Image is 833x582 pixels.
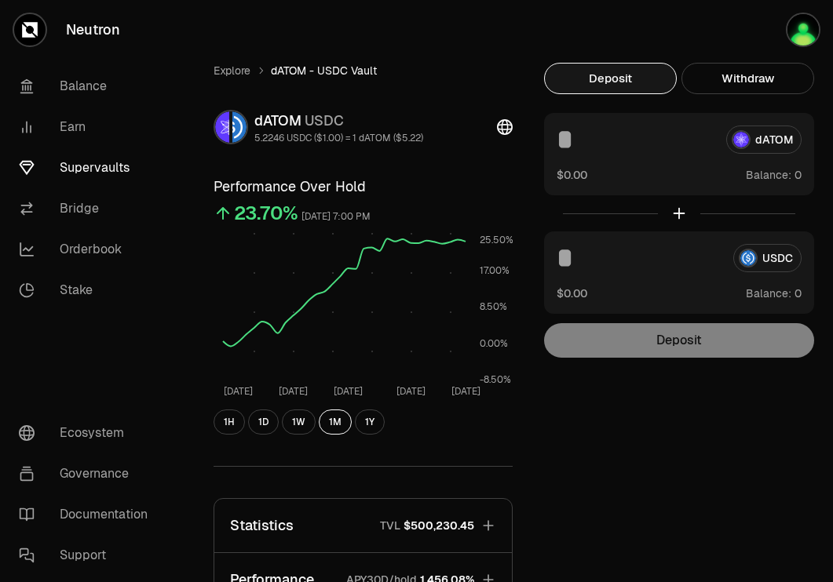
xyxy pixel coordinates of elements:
button: Withdraw [681,63,814,94]
tspan: [DATE] [279,385,308,398]
a: Explore [214,63,250,78]
button: $0.00 [557,285,587,301]
button: 1W [282,409,316,435]
div: 23.70% [234,201,298,226]
span: dATOM - USDC Vault [271,63,377,78]
a: Bridge [6,188,170,229]
p: TVL [380,518,400,533]
tspan: 0.00% [480,337,508,350]
tspan: -8.50% [480,373,511,386]
a: Ecosystem [6,413,170,453]
span: USDC [305,111,344,129]
button: $0.00 [557,166,587,183]
tspan: [DATE] [396,385,426,398]
div: 5.2246 USDC ($1.00) = 1 dATOM ($5.22) [254,132,423,144]
span: Balance: [746,286,791,301]
a: Earn [6,107,170,147]
span: Balance: [746,167,791,183]
button: 1D [248,409,279,435]
a: Support [6,535,170,576]
h3: Performance Over Hold [214,176,513,198]
span: $500,230.45 [404,518,474,533]
tspan: 8.50% [480,300,507,313]
div: dATOM [254,110,423,132]
nav: breadcrumb [214,63,513,78]
p: Statistics [230,515,294,537]
button: 1Y [355,409,385,435]
a: Supervaults [6,147,170,188]
img: dATOM Logo [215,111,229,143]
tspan: 25.50% [480,234,513,246]
img: USDC Logo [232,111,247,143]
a: Governance [6,453,170,494]
tspan: [DATE] [451,385,480,398]
tspan: [DATE] [334,385,363,398]
a: Balance [6,66,170,107]
button: StatisticsTVL$500,230.45 [214,499,512,552]
tspan: 17.00% [480,264,510,277]
button: 1M [319,409,352,435]
a: Documentation [6,494,170,535]
img: Luna Staking [787,14,819,45]
a: Stake [6,270,170,311]
tspan: [DATE] [224,385,253,398]
button: Deposit [544,63,677,94]
div: [DATE] 7:00 PM [301,208,371,226]
a: Orderbook [6,229,170,270]
button: 1H [214,409,245,435]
